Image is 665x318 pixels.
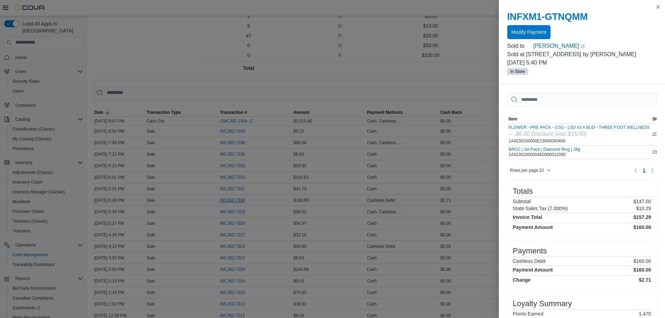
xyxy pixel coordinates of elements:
h4: $160.00 [633,224,651,230]
h6: Cashless Debit [513,258,546,264]
p: [DATE] 5:40 PM [507,59,657,67]
span: 1 [643,167,645,174]
span: In Store [510,68,525,75]
button: Modify Payment [507,25,551,39]
span: In Store [507,68,528,75]
p: $10.29 [636,206,651,211]
h4: Invoice Total [513,214,542,220]
button: Close this dialog [654,3,662,11]
span: SKU [652,116,661,122]
p: Sold at [STREET_ADDRESS] by [PERSON_NAME] [507,50,657,59]
h2: INFXM1-GTNQMM [507,11,657,22]
p: $160.00 [633,258,651,264]
nav: Pagination for table: MemoryTable from EuiInMemoryTable [631,165,657,176]
h4: $157.29 [633,214,651,220]
a: [PERSON_NAME]External link [533,42,657,50]
div: 1A4230100000E13000000400 [509,125,650,144]
button: BRCC | Jet Pack | Diamond Ring | 28g [509,147,580,152]
h4: Change [513,277,531,283]
h4: Payment Amount [513,224,553,230]
button: FLOWER - PRE PACK - 3.5G - LSD #3 A BUD - THREE FOOT WELLNESS [509,125,650,130]
div: Sold to [507,42,532,50]
span: Modify Payment [511,29,546,36]
h6: Subtotal [513,199,531,204]
h4: $160.00 [633,267,651,273]
button: Rows per page:10 [507,166,554,175]
h4: Payment Amount [513,267,553,273]
div: 1A423010000044D000012090 [509,147,580,157]
svg: External link [581,44,585,49]
h6: Points Earned [513,311,544,317]
span: Item [509,116,517,122]
p: 1,470 [639,311,651,317]
ul: Pagination for table: MemoryTable from EuiInMemoryTable [640,165,648,176]
button: Page 1 of 1 [640,165,648,176]
p: $147.00 [633,199,651,204]
h6: State Sales Tax (7.000%) [513,206,568,211]
h3: Totals [513,187,533,195]
span: Rows per page : 10 [510,168,544,173]
div: — $6.00 Discount (was $15.00) [509,130,650,138]
h4: $2.71 [639,277,651,283]
button: Item [507,115,651,123]
button: Previous page [631,166,640,175]
h3: Loyalty Summary [513,299,572,308]
h3: Payments [513,247,547,255]
input: This is a search bar. As you type, the results lower in the page will automatically filter. [507,93,657,106]
button: Next page [648,166,657,175]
